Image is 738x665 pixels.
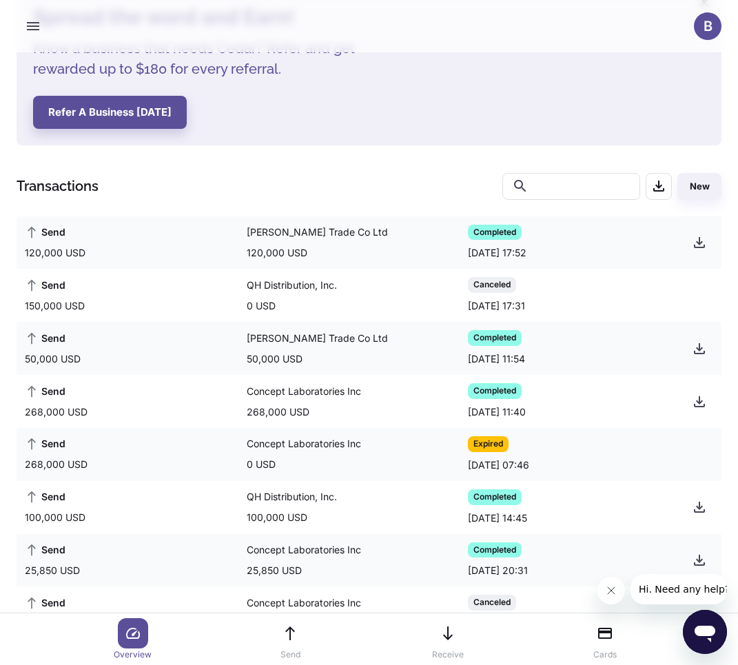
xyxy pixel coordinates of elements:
div: [PERSON_NAME] Trade Co Ltd [247,225,391,240]
div: 120,000 USD [25,245,88,260]
div: [DATE] 14:45 [468,511,530,526]
div: [DATE] 17:31 [468,298,528,314]
div: 150,000 USD [25,298,88,314]
div: 120,000 USD [247,245,310,260]
div: 25,850 USD [25,563,83,578]
div: 100,000 USD [247,510,310,525]
span: Completed [468,331,522,345]
span: Send [25,225,65,240]
a: Cards [580,618,630,661]
button: Refer a business [DATE] [33,96,187,129]
span: Send [25,384,65,399]
span: Send [25,542,65,557]
span: Send [25,595,65,611]
div: 50,000 USD [247,351,305,367]
div: Concept Laboratories Inc [247,384,364,399]
span: Canceled [468,596,516,609]
span: Send [25,489,65,504]
span: Expired [468,438,509,451]
a: Overview [108,618,158,661]
div: QH Distribution, Inc. [247,489,340,504]
div: Concept Laboratories Inc [247,436,364,451]
h5: Know a business that needs Cedar? Refer and get rewarded up to $180 for every referral. [33,38,378,79]
p: Cards [593,648,617,661]
div: 0 USD [247,457,278,472]
span: Send [25,278,65,293]
span: Canceled [468,278,516,291]
div: 268,000 USD [25,405,90,420]
a: Send [265,618,315,661]
span: Completed [468,544,522,557]
div: 50,000 USD [25,351,83,367]
div: QH Distribution, Inc. [247,278,340,293]
button: B [694,12,721,40]
div: [DATE] 11:54 [468,351,528,367]
span: Hi. Need any help? [8,10,99,21]
div: [DATE] 11:40 [468,405,529,420]
div: [PERSON_NAME] Trade Co Ltd [247,331,391,346]
div: 0 USD [247,298,278,314]
p: Receive [432,648,464,661]
div: [DATE] 07:46 [468,458,532,473]
iframe: Message from company [631,574,727,604]
div: 25,850 USD [247,563,305,578]
a: Receive [423,618,473,661]
p: Send [280,648,300,661]
span: Completed [468,385,522,398]
div: [DATE] 17:52 [468,245,529,260]
div: Concept Laboratories Inc [247,542,364,557]
span: Completed [468,491,522,504]
div: 268,000 USD [247,405,312,420]
button: New [677,173,721,200]
iframe: Button to launch messaging window [683,610,727,654]
div: [DATE] 20:31 [468,563,531,578]
p: Overview [114,648,152,661]
span: Send [25,436,65,451]
div: Concept Laboratories Inc [247,595,364,611]
span: Completed [468,226,522,239]
iframe: Close message [597,577,625,604]
div: 268,000 USD [25,457,90,472]
h1: Transactions [17,176,99,196]
div: 100,000 USD [25,510,88,525]
span: Send [25,331,65,346]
